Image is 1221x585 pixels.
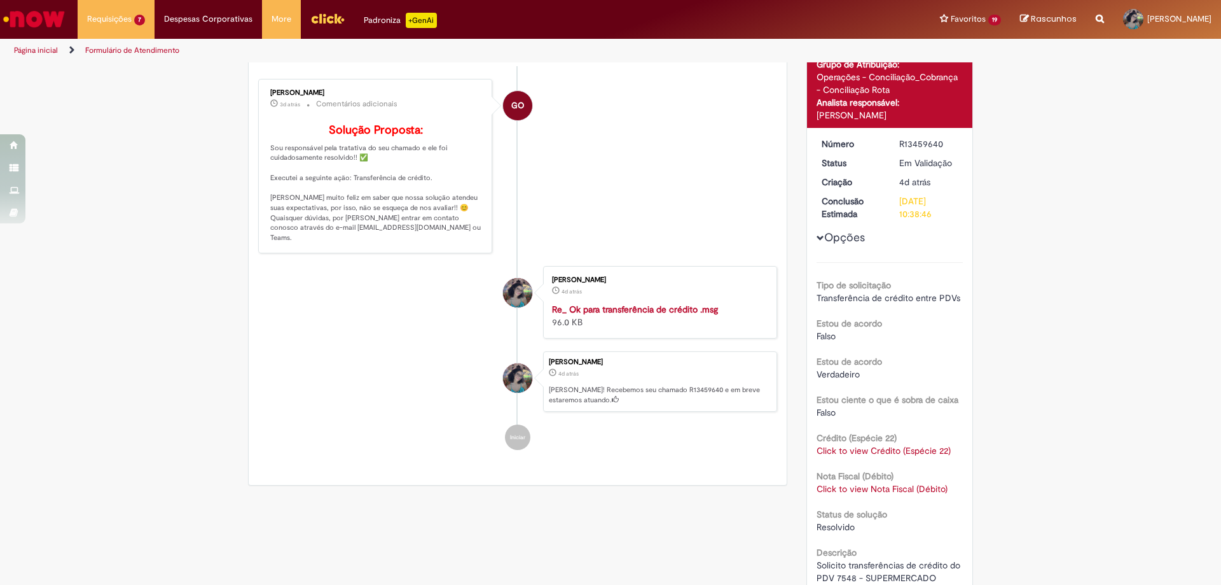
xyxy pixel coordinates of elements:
img: ServiceNow [1,6,67,32]
time: 28/08/2025 17:38:42 [899,176,930,188]
span: Favoritos [951,13,986,25]
a: Página inicial [14,45,58,55]
span: Transferência de crédito entre PDVs [817,292,960,304]
b: Solução Proposta: [329,123,423,137]
b: Tipo de solicitação [817,279,891,291]
span: 4d atrás [562,288,582,295]
b: Nota Fiscal (Débito) [817,470,893,482]
p: [PERSON_NAME]! Recebemos seu chamado R13459640 e em breve estaremos atuando. [549,385,770,405]
span: 4d atrás [558,370,579,377]
span: Falso [817,330,836,342]
p: Sou responsável pela tratativa do seu chamado e ele foi cuidadosamente resolvido!! ✅ Executei a s... [270,124,482,243]
time: 28/08/2025 17:38:25 [562,288,582,295]
time: 28/08/2025 17:38:42 [558,370,579,377]
div: [PERSON_NAME] [270,89,482,97]
span: Rascunhos [1031,13,1077,25]
b: Estou de acordo [817,356,882,367]
b: Estou ciente o que é sobra de caixa [817,394,958,405]
div: Grupo de Atribuição: [817,58,963,71]
div: Gustavo Oliveira [503,91,532,120]
p: +GenAi [406,13,437,28]
div: [DATE] 10:38:46 [899,195,958,220]
a: Click to view Nota Fiscal (Débito) [817,483,948,495]
a: Rascunhos [1020,13,1077,25]
a: Formulário de Atendimento [85,45,179,55]
ul: Histórico de tíquete [258,66,777,463]
time: 29/08/2025 16:48:04 [280,101,300,108]
span: GO [511,90,524,121]
b: Crédito (Espécie 22) [817,432,897,444]
div: 28/08/2025 17:38:42 [899,176,958,188]
div: [PERSON_NAME] [552,276,764,284]
span: 3d atrás [280,101,300,108]
div: Analista responsável: [817,96,963,109]
div: 96.0 KB [552,303,764,328]
span: Resolvido [817,521,855,533]
div: [PERSON_NAME] [817,109,963,122]
b: Estou de acordo [817,318,882,329]
div: [PERSON_NAME] [549,358,770,366]
div: Operações - Conciliação_Cobrança - Conciliação Rota [817,71,963,96]
b: Status de solução [817,509,887,520]
li: Iara Fabia Castro Viana Silva [258,351,777,412]
span: Requisições [87,13,132,25]
span: [PERSON_NAME] [1147,13,1211,24]
span: 7 [134,15,145,25]
div: Iara Fabia Castro Viana Silva [503,363,532,393]
b: Descrição [817,547,857,558]
span: 4d atrás [899,176,930,188]
dt: Número [812,137,890,150]
span: 19 [988,15,1001,25]
img: click_logo_yellow_360x200.png [310,9,345,28]
div: Em Validação [899,157,958,169]
a: Re_ Ok para transferência de crédito .msg [552,304,718,315]
a: Click to view Crédito (Espécie 22) [817,445,951,456]
div: Iara Fabia Castro Viana Silva [503,278,532,307]
span: Verdadeiro [817,369,860,380]
small: Comentários adicionais [316,99,397,109]
span: Despesas Corporativas [164,13,252,25]
div: Padroniza [364,13,437,28]
ul: Trilhas de página [10,39,804,62]
dt: Status [812,157,890,169]
dt: Criação [812,176,890,188]
dt: Conclusão Estimada [812,195,890,220]
span: More [272,13,291,25]
div: R13459640 [899,137,958,150]
span: Falso [817,407,836,418]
